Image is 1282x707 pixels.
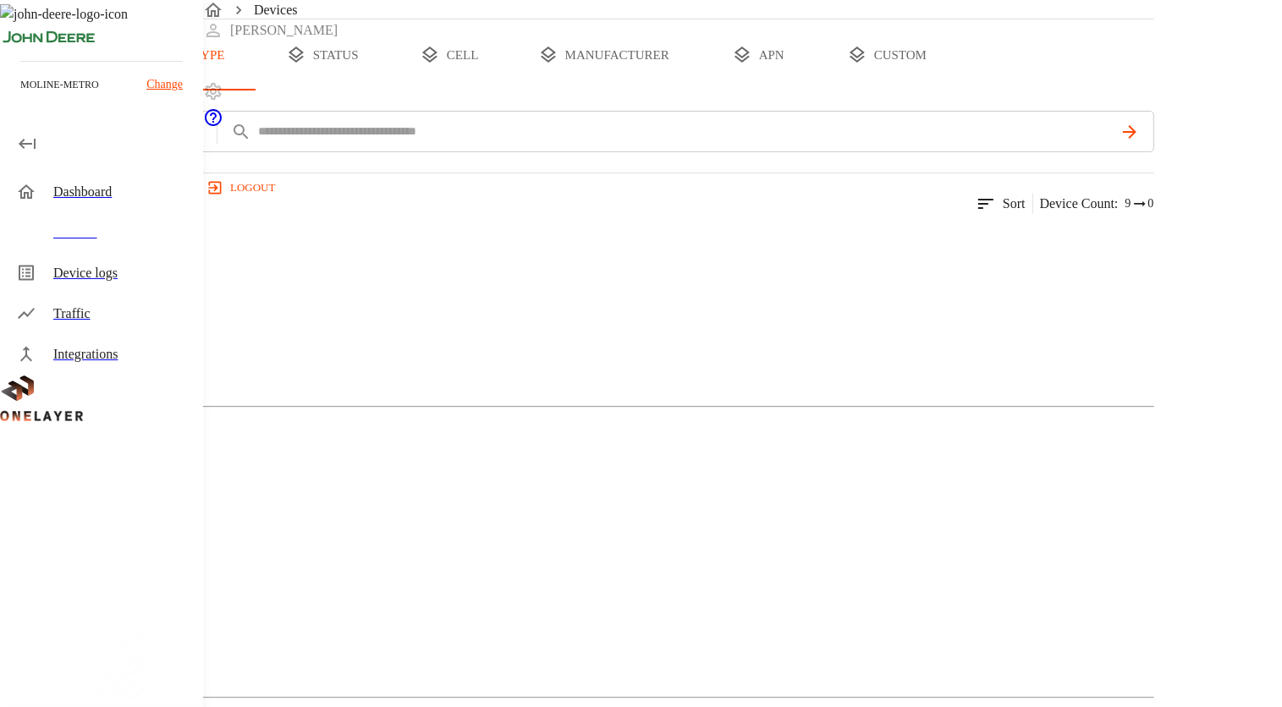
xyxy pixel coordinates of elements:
[203,174,282,201] button: logout
[1125,195,1131,212] span: 9
[34,421,1154,441] li: 349 Devices
[1148,195,1154,212] span: 0
[34,441,1154,462] li: 4 Models
[1040,194,1119,214] p: Device count :
[203,174,1282,201] a: logout
[203,116,223,130] span: Support Portal
[1003,194,1026,214] p: Sort
[203,116,223,130] a: onelayer-support
[230,20,338,41] p: [PERSON_NAME]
